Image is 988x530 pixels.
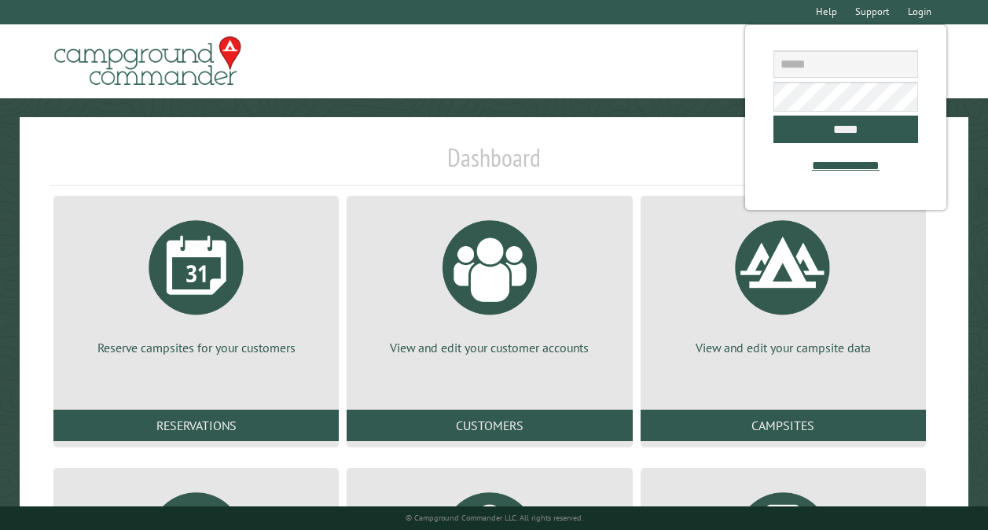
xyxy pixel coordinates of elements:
a: View and edit your campsite data [659,208,907,356]
a: Reservations [53,410,339,441]
a: Reserve campsites for your customers [72,208,320,356]
a: View and edit your customer accounts [365,208,613,356]
p: View and edit your customer accounts [365,339,613,356]
p: View and edit your campsite data [659,339,907,356]
a: Customers [347,410,632,441]
p: Reserve campsites for your customers [72,339,320,356]
h1: Dashboard [50,142,938,186]
img: Campground Commander [50,31,246,92]
small: © Campground Commander LLC. All rights reserved. [406,513,583,523]
a: Campsites [641,410,926,441]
